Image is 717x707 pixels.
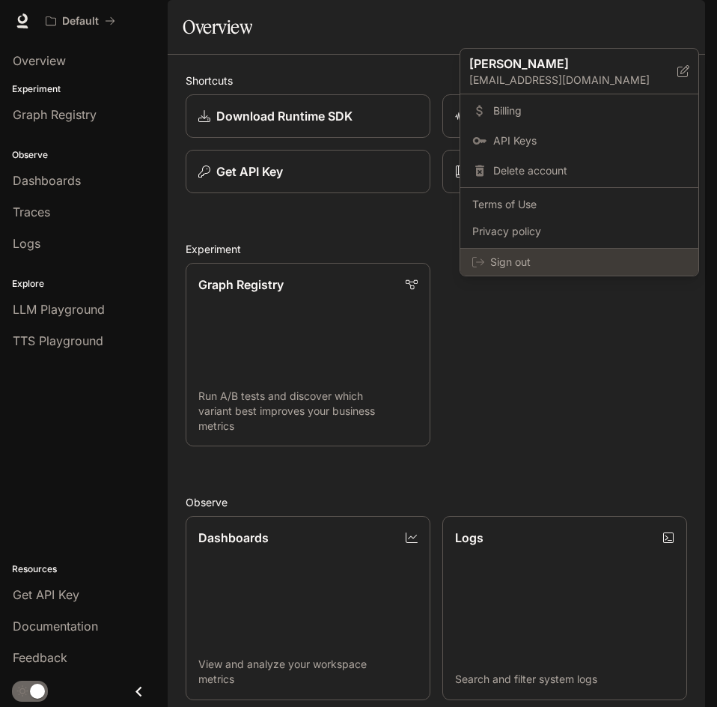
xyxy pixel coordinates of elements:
a: Privacy policy [463,218,695,245]
span: Privacy policy [472,224,686,239]
p: [EMAIL_ADDRESS][DOMAIN_NAME] [469,73,677,88]
span: Sign out [490,255,686,270]
span: Terms of Use [472,197,686,212]
div: Sign out [460,249,698,276]
span: Billing [493,103,686,118]
span: Delete account [493,163,686,178]
p: [PERSON_NAME] [469,55,653,73]
a: Terms of Use [463,191,695,218]
a: Billing [463,97,695,124]
a: API Keys [463,127,695,154]
div: [PERSON_NAME][EMAIL_ADDRESS][DOMAIN_NAME] [460,49,698,94]
div: Delete account [463,157,695,184]
span: API Keys [493,133,686,148]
